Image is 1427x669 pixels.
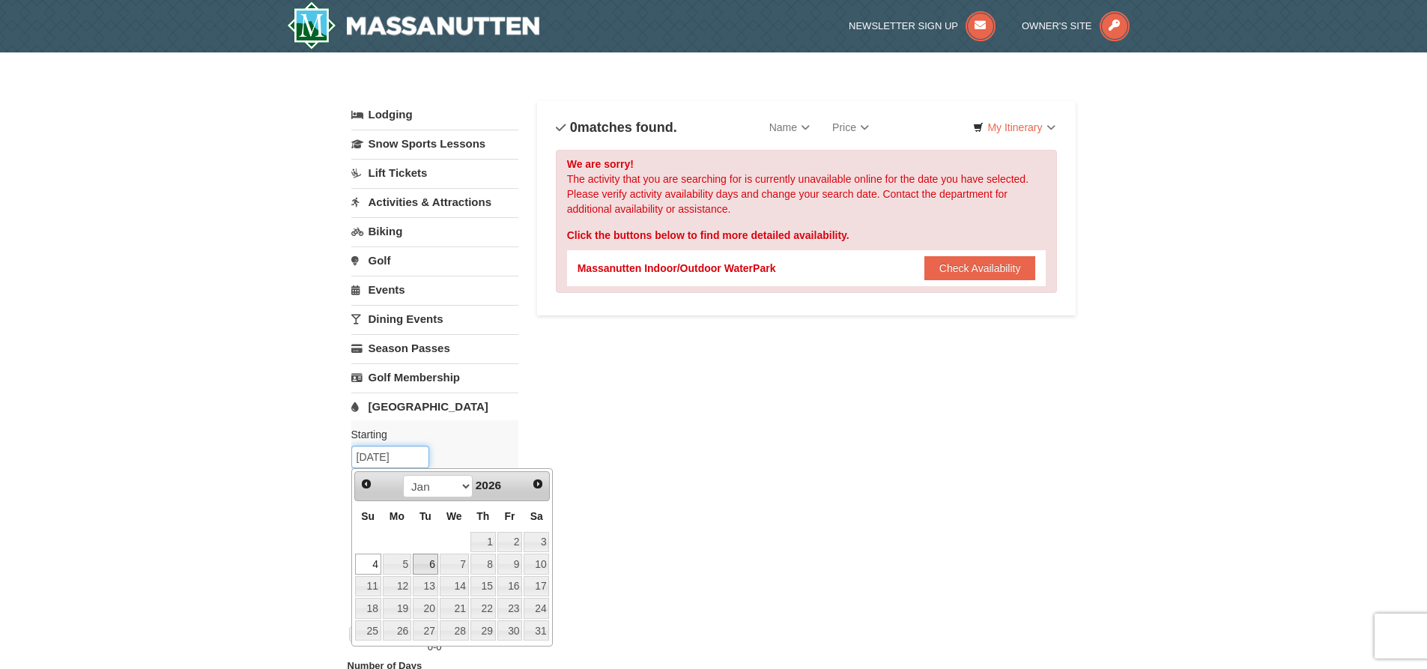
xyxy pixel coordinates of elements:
a: 29 [470,620,496,641]
span: Owner's Site [1022,20,1092,31]
span: Wednesday [446,510,462,522]
a: 7 [440,554,469,575]
a: Lodging [351,101,518,128]
a: 13 [413,576,438,597]
a: Massanutten Resort [287,1,540,49]
a: 19 [383,598,411,619]
a: Snow Sports Lessons [351,130,518,157]
a: Price [821,112,880,142]
a: 12 [383,576,411,597]
a: Season Passes [351,334,518,362]
a: 1 [470,532,496,553]
span: Prev [360,478,372,490]
a: 11 [355,576,381,597]
a: 8 [470,554,496,575]
a: Next [527,473,548,494]
a: 3 [524,532,549,553]
a: Owner's Site [1022,20,1130,31]
span: Monday [390,510,405,522]
a: 23 [497,598,523,619]
span: 0 [570,120,578,135]
div: Massanutten Indoor/Outdoor WaterPark [578,261,776,276]
label: - [351,640,518,655]
span: Newsletter Sign Up [849,20,958,31]
a: Dining Events [351,305,518,333]
a: 2 [497,532,523,553]
span: Tuesday [419,510,431,522]
a: 14 [440,576,469,597]
a: 22 [470,598,496,619]
a: My Itinerary [963,116,1064,139]
a: 5 [383,554,411,575]
a: 30 [497,620,523,641]
a: 27 [413,620,438,641]
span: Thursday [476,510,489,522]
a: 28 [440,620,469,641]
img: Massanutten Resort Logo [287,1,540,49]
a: 31 [524,620,549,641]
a: Activities & Attractions [351,188,518,216]
a: Prev [357,473,378,494]
span: Sunday [361,510,375,522]
a: 9 [497,554,523,575]
a: 16 [497,576,523,597]
strong: We are sorry! [567,158,634,170]
a: 17 [524,576,549,597]
a: Events [351,276,518,303]
a: Newsletter Sign Up [849,20,996,31]
a: 15 [470,576,496,597]
a: 10 [524,554,549,575]
div: Click the buttons below to find more detailed availability. [567,228,1046,243]
a: 26 [383,620,411,641]
label: Starting [351,427,507,442]
span: 2026 [476,479,501,491]
a: Golf [351,246,518,274]
span: 0 [436,641,441,653]
h4: matches found. [556,120,677,135]
span: Next [532,478,544,490]
a: 18 [355,598,381,619]
a: Lift Tickets [351,159,518,187]
a: 4 [355,554,381,575]
a: 6 [413,554,438,575]
a: Name [758,112,821,142]
a: 20 [413,598,438,619]
span: Friday [505,510,515,522]
span: Saturday [530,510,543,522]
a: [GEOGRAPHIC_DATA] [351,393,518,420]
a: 21 [440,598,469,619]
button: Check Availability [924,256,1036,280]
span: 0 [428,641,433,653]
a: Biking [351,217,518,245]
a: Golf Membership [351,363,518,391]
a: 24 [524,598,549,619]
div: The activity that you are searching for is currently unavailable online for the date you have sel... [556,150,1058,293]
a: 25 [355,620,381,641]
